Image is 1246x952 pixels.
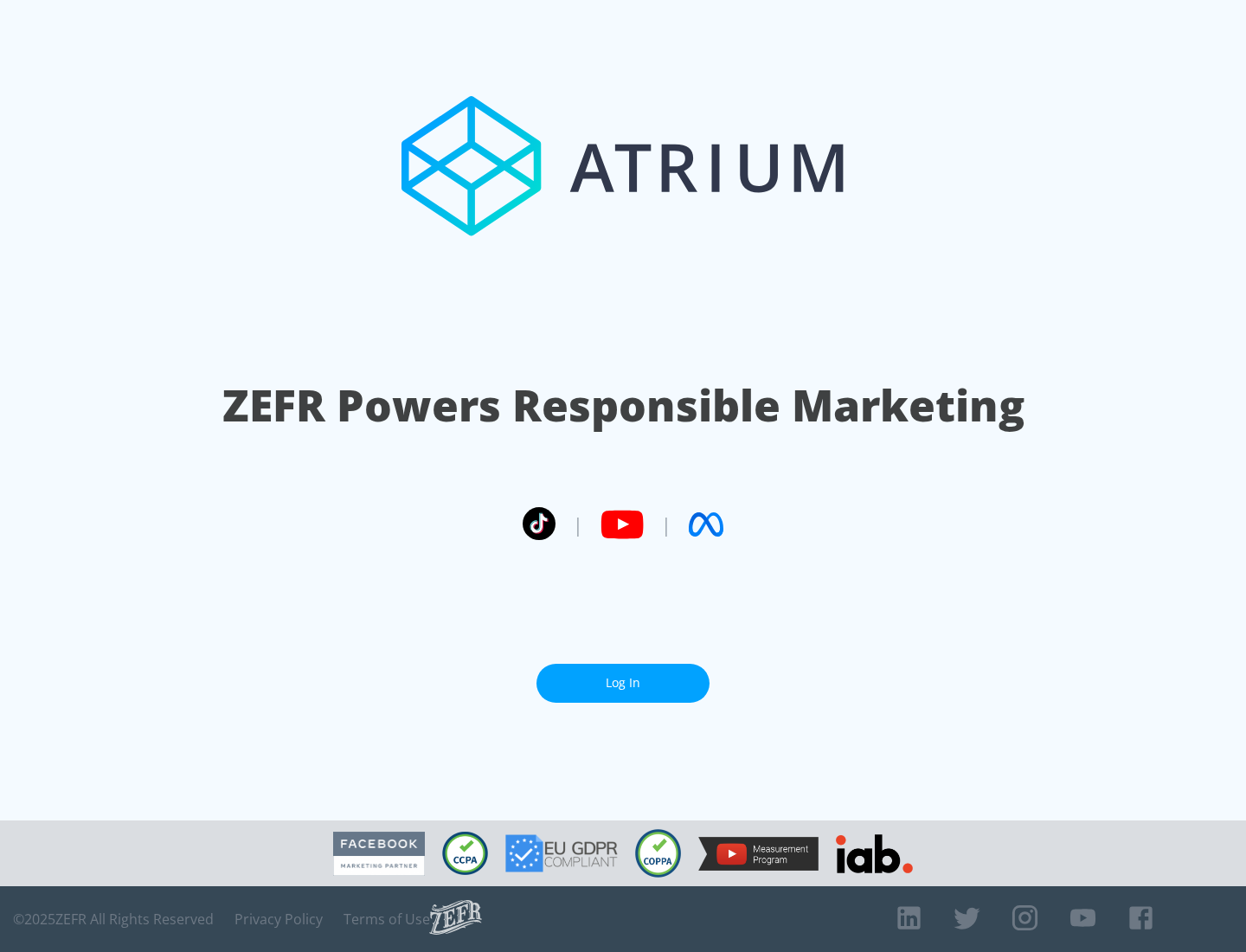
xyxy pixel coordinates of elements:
img: GDPR Compliant [505,834,618,872]
img: Facebook Marketing Partner [333,832,425,876]
img: CCPA Compliant [442,832,488,875]
a: Privacy Policy [234,910,323,928]
img: COPPA Compliant [635,829,681,878]
span: | [573,511,583,537]
img: YouTube Measurement Program [698,837,819,871]
a: Log In [536,664,710,703]
img: IAB [836,834,913,873]
span: | [661,511,671,537]
span: © 2025 ZEFR All Rights Reserved [13,910,214,928]
a: Terms of Use [344,910,430,928]
h1: ZEFR Powers Responsible Marketing [222,376,1024,435]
